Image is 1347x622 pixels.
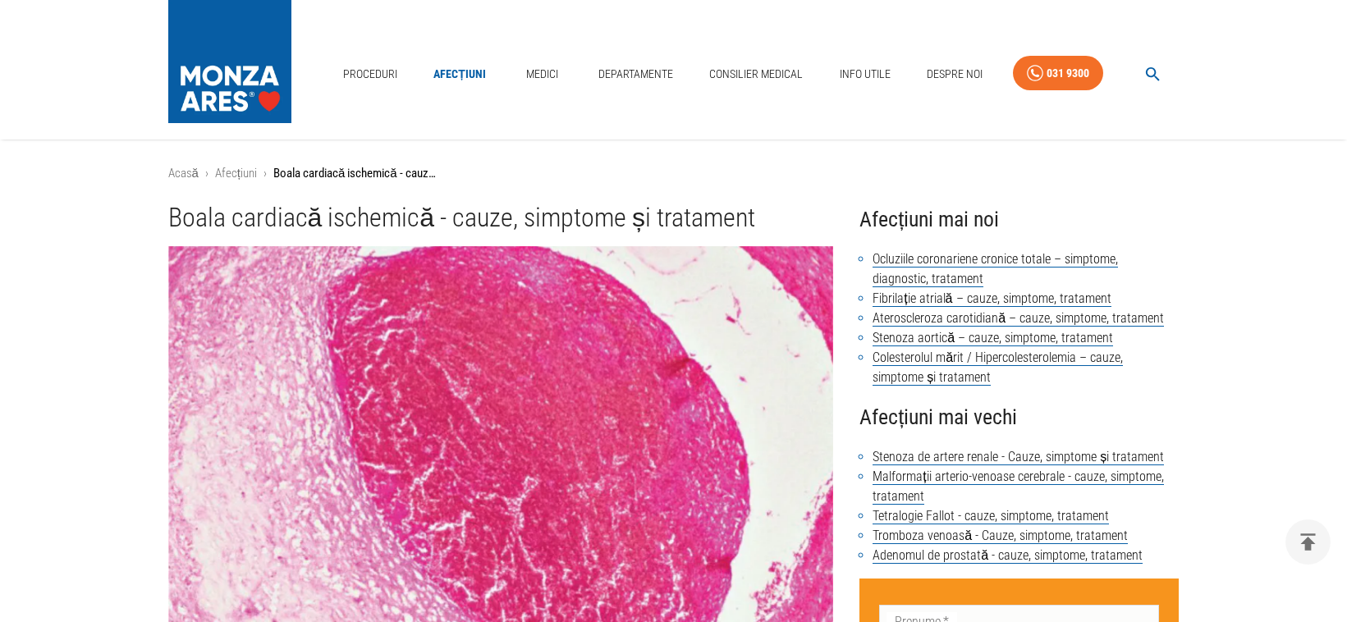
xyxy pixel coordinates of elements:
a: Proceduri [337,57,404,91]
a: Afecțiuni [215,166,257,181]
a: Afecțiuni [427,57,493,91]
button: delete [1285,519,1331,565]
a: Stenoza aortică – cauze, simptome, tratament [873,330,1113,346]
h4: Afecțiuni mai noi [859,203,1179,236]
li: › [263,164,267,183]
p: Boala cardiacă ischemică - cauze, simptome și tratament [273,164,438,183]
a: Malformații arterio-venoase cerebrale - cauze, simptome, tratament [873,469,1163,505]
a: Tetralogie Fallot - cauze, simptome, tratament [873,508,1109,524]
a: Colesterolul mărit / Hipercolesterolemia – cauze, simptome și tratament [873,350,1123,386]
a: 031 9300 [1013,56,1103,91]
nav: breadcrumb [168,164,1180,183]
h4: Afecțiuni mai vechi [859,400,1179,434]
li: › [205,164,208,183]
a: Ocluziile coronariene cronice totale – simptome, diagnostic, tratament [873,251,1118,287]
a: Stenoza de artere renale - Cauze, simptome și tratament [873,449,1164,465]
a: Ateroscleroza carotidiană – cauze, simptome, tratament [873,310,1164,327]
a: Consilier Medical [703,57,809,91]
div: 031 9300 [1047,63,1089,84]
a: Fibrilație atrială – cauze, simptome, tratament [873,290,1111,307]
a: Departamente [592,57,680,91]
h1: Boala cardiacă ischemică - cauze, simptome și tratament [168,203,834,233]
a: Medici [515,57,568,91]
a: Info Utile [833,57,897,91]
a: Adenomul de prostată - cauze, simptome, tratament [873,547,1143,564]
a: Despre Noi [920,57,989,91]
a: Tromboza venoasă - Cauze, simptome, tratament [873,528,1128,544]
a: Acasă [168,166,199,181]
